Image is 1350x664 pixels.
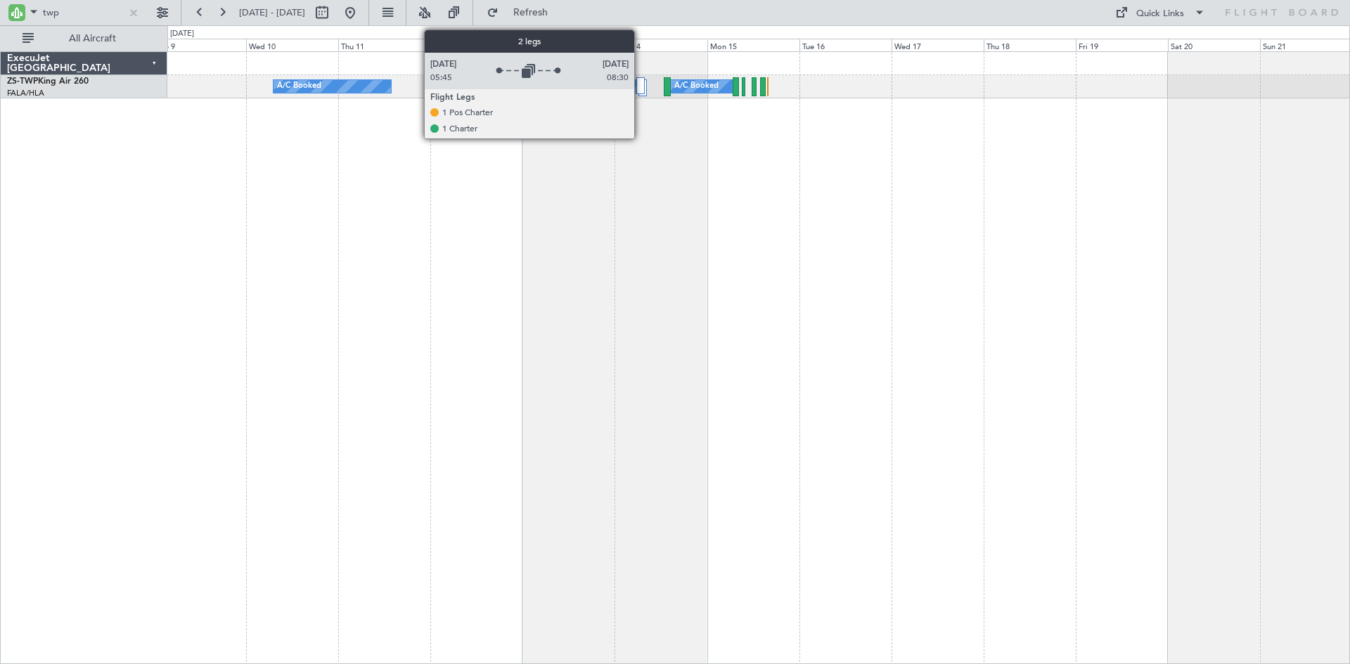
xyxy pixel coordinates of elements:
[799,39,892,51] div: Tue 16
[1168,39,1260,51] div: Sat 20
[480,1,565,24] button: Refresh
[338,39,430,51] div: Thu 11
[615,39,707,51] div: Sun 14
[239,6,305,19] span: [DATE] - [DATE]
[501,8,560,18] span: Refresh
[674,76,719,97] div: A/C Booked
[7,77,38,86] span: ZS-TWP
[1136,7,1184,21] div: Quick Links
[892,39,984,51] div: Wed 17
[482,76,527,97] div: A/C Booked
[522,39,615,51] div: Sat 13
[154,39,246,51] div: Tue 9
[707,39,799,51] div: Mon 15
[246,39,338,51] div: Wed 10
[37,34,148,44] span: All Aircraft
[170,28,194,40] div: [DATE]
[430,39,522,51] div: Fri 12
[571,76,615,97] div: A/C Booked
[15,27,153,50] button: All Aircraft
[1076,39,1168,51] div: Fri 19
[7,77,89,86] a: ZS-TWPKing Air 260
[277,76,321,97] div: A/C Booked
[1108,1,1212,24] button: Quick Links
[43,2,124,23] input: A/C (Reg. or Type)
[984,39,1076,51] div: Thu 18
[7,88,44,98] a: FALA/HLA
